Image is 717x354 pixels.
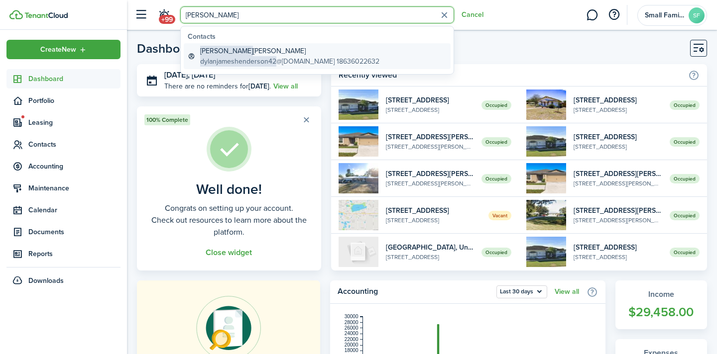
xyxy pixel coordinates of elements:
[6,40,120,59] button: Open menu
[206,248,252,257] button: Close widget
[40,46,76,53] span: Create New
[28,205,120,215] span: Calendar
[144,202,314,238] well-done-description: Congrats on setting up your account. Check out resources to learn more about the platform.
[481,174,511,183] span: Occupied
[670,248,700,257] span: Occupied
[690,40,707,57] button: Customise
[131,5,150,24] button: Open sidebar
[339,237,378,267] img: 21
[496,285,547,298] button: Open menu
[574,253,662,262] widget-list-item-description: [STREET_ADDRESS]
[526,237,566,267] img: 1
[24,12,68,18] img: TenantCloud
[28,183,120,193] span: Maintenance
[6,244,120,264] a: Reports
[645,12,685,19] span: Small Family Holdings
[574,242,662,253] widget-list-item-title: [STREET_ADDRESS]
[154,2,173,28] a: Notifications
[248,81,269,91] b: [DATE]
[574,169,662,179] widget-list-item-title: [STREET_ADDRESS][PERSON_NAME]
[28,74,120,84] span: Dashboard
[273,81,298,91] a: View all
[6,69,120,88] a: Dashboard
[386,132,475,142] widget-list-item-title: [STREET_ADDRESS][PERSON_NAME]
[574,216,662,225] widget-list-item-description: [STREET_ADDRESS][PERSON_NAME]
[386,242,475,253] widget-list-item-title: [GEOGRAPHIC_DATA], Unit 21
[386,142,475,151] widget-list-item-description: [STREET_ADDRESS][PERSON_NAME]
[200,56,276,67] span: dylanjameshenderson42
[339,126,378,157] img: 1
[574,105,662,114] widget-list-item-description: [STREET_ADDRESS]
[345,348,358,353] tspan: 18000
[670,137,700,147] span: Occupied
[137,42,198,55] header-page-title: Dashboard
[574,132,662,142] widget-list-item-title: [STREET_ADDRESS]
[526,200,566,230] img: 1
[386,205,481,216] widget-list-item-title: [STREET_ADDRESS]
[339,200,378,230] img: 1
[670,100,700,110] span: Occupied
[345,314,358,319] tspan: 30000
[339,89,378,120] img: 1
[526,89,566,120] img: 1
[345,337,358,342] tspan: 22000
[164,69,314,82] h3: [DATE], [DATE]
[625,288,697,300] widget-stats-title: Income
[345,331,358,336] tspan: 24000
[200,46,253,56] span: [PERSON_NAME]
[345,320,358,325] tspan: 28000
[28,275,64,286] span: Downloads
[386,216,481,225] widget-list-item-description: [STREET_ADDRESS]
[574,179,662,188] widget-list-item-description: [STREET_ADDRESS][PERSON_NAME]
[488,211,511,220] span: Vacant
[574,142,662,151] widget-list-item-description: [STREET_ADDRESS]
[615,280,707,329] a: Income$29,458.00
[180,6,454,23] input: Search for anything...
[605,6,622,23] button: Open resource center
[146,115,188,124] span: 100% Complete
[526,126,566,157] img: 1
[200,46,379,56] global-search-item-title: [PERSON_NAME]
[386,179,475,188] widget-list-item-description: [STREET_ADDRESS][PERSON_NAME]
[386,105,475,114] widget-list-item-description: [STREET_ADDRESS]
[28,95,120,106] span: Portfolio
[28,139,120,150] span: Contacts
[670,211,700,220] span: Occupied
[625,303,697,322] widget-stats-count: $29,458.00
[28,249,120,259] span: Reports
[196,181,262,197] well-done-title: Well done!
[159,15,175,24] span: +99
[386,253,475,262] widget-list-item-description: [STREET_ADDRESS]
[28,161,120,172] span: Accounting
[437,7,452,23] button: Clear search
[300,113,314,127] button: Close
[28,117,120,128] span: Leasing
[481,137,511,147] span: Occupied
[689,7,705,23] avatar-text: SF
[184,43,451,69] a: [PERSON_NAME][PERSON_NAME]dylanjameshenderson42@[DOMAIN_NAME] 18636022632
[386,169,475,179] widget-list-item-title: [STREET_ADDRESS][PERSON_NAME]
[481,248,511,257] span: Occupied
[338,285,491,298] home-widget-title: Accounting
[345,325,358,331] tspan: 26000
[526,163,566,193] img: 1
[386,95,475,105] widget-list-item-title: [STREET_ADDRESS]
[496,285,547,298] button: Last 30 days
[164,81,271,91] p: There are no reminders for .
[462,11,483,19] button: Cancel
[339,69,683,81] home-widget-title: Recently viewed
[574,205,662,216] widget-list-item-title: [STREET_ADDRESS][PERSON_NAME]
[555,288,579,296] a: View all
[481,100,511,110] span: Occupied
[339,163,378,193] img: 1
[9,10,23,19] img: TenantCloud
[670,174,700,183] span: Occupied
[28,227,120,237] span: Documents
[188,31,451,42] global-search-list-title: Contacts
[583,2,601,28] a: Messaging
[200,56,379,67] global-search-item-description: @[DOMAIN_NAME] 18636022632
[574,95,662,105] widget-list-item-title: [STREET_ADDRESS]
[345,342,358,348] tspan: 20000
